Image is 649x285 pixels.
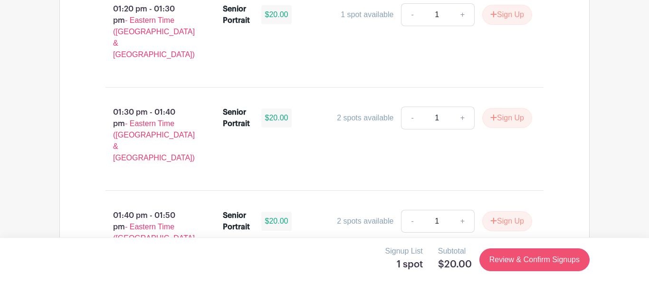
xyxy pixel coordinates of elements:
h5: 1 spot [385,259,423,270]
h5: $20.00 [438,259,472,270]
a: + [451,3,475,26]
p: Subtotal [438,246,472,257]
p: 01:40 pm - 01:50 pm [90,206,208,271]
div: Senior Portrait [223,210,250,233]
p: 01:30 pm - 01:40 pm [90,103,208,167]
div: $20.00 [261,212,292,231]
div: 1 spot available [341,9,393,20]
div: 2 spots available [337,112,393,124]
div: Senior Portrait [223,107,250,129]
div: $20.00 [261,108,292,128]
span: - Eastern Time ([GEOGRAPHIC_DATA] & [GEOGRAPHIC_DATA]) [113,223,195,265]
p: Signup List [385,246,423,257]
button: Sign Up [482,211,532,231]
button: Sign Up [482,5,532,25]
a: - [401,107,423,129]
a: + [451,107,475,129]
a: - [401,3,423,26]
a: Review & Confirm Signups [479,248,590,271]
a: + [451,210,475,233]
a: - [401,210,423,233]
span: - Eastern Time ([GEOGRAPHIC_DATA] & [GEOGRAPHIC_DATA]) [113,16,195,59]
div: 2 spots available [337,216,393,227]
div: Senior Portrait [223,3,250,26]
span: - Eastern Time ([GEOGRAPHIC_DATA] & [GEOGRAPHIC_DATA]) [113,119,195,162]
div: $20.00 [261,5,292,24]
button: Sign Up [482,108,532,128]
